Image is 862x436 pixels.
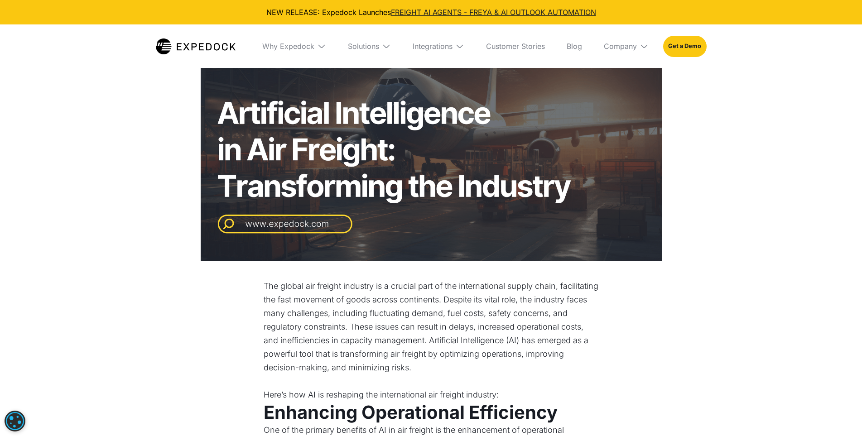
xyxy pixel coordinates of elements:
div: Integrations [405,24,472,68]
h3: Enhancing Operational Efficiency [264,402,599,423]
a: Customer Stories [479,24,552,68]
a: Blog [559,24,589,68]
div: Integrations [413,42,453,51]
div: Company [597,24,656,68]
div: Solutions [341,24,398,68]
a: Get a Demo [663,36,706,57]
p: The global air freight industry is a crucial part of the international supply chain, facilitating... [264,279,599,388]
a: FREIGHT AI AGENTS - FREYA & AI OUTLOOK AUTOMATION [391,8,596,17]
div: Solutions [348,42,379,51]
div: Why Expedock [262,42,314,51]
iframe: Chat Widget [817,393,862,436]
div: 채팅 위젯 [817,393,862,436]
div: Company [604,42,637,51]
p: Here’s how AI is reshaping the international air freight industry: [264,388,599,402]
div: NEW RELEASE: Expedock Launches [7,7,855,17]
div: Why Expedock [255,24,333,68]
